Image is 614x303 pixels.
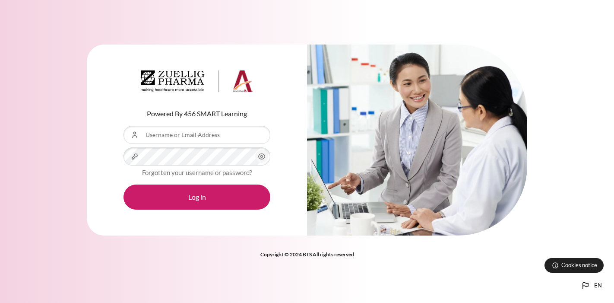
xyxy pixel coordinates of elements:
[141,70,253,96] a: Architeck
[123,126,270,144] input: Username or Email Address
[561,261,597,269] span: Cookies notice
[260,251,354,258] strong: Copyright © 2024 BTS All rights reserved
[141,70,253,92] img: Architeck
[142,169,252,176] a: Forgotten your username or password?
[577,277,605,294] button: Languages
[123,108,270,119] p: Powered By 456 SMART Learning
[123,185,270,210] button: Log in
[594,281,602,290] span: en
[544,258,604,273] button: Cookies notice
